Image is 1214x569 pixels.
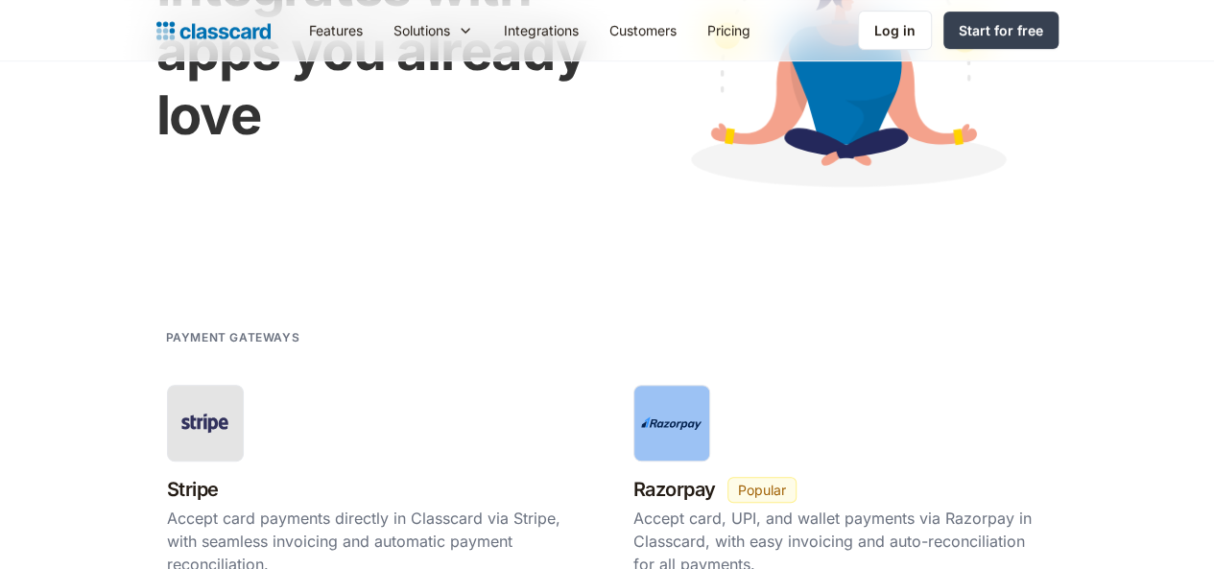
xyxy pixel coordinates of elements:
a: Start for free [943,12,1059,49]
div: Popular [738,480,786,500]
img: Razorpay [641,416,702,430]
div: Log in [874,20,916,40]
div: Start for free [959,20,1043,40]
h2: Payment gateways [166,328,300,346]
img: Stripe [175,409,236,438]
div: Solutions [393,20,450,40]
a: Features [294,9,378,52]
a: Integrations [488,9,594,52]
h3: Stripe [167,473,219,507]
a: Log in [858,11,932,50]
a: Customers [594,9,692,52]
a: Pricing [692,9,766,52]
h3: Razorpay [633,473,716,507]
a: Logo [156,17,271,44]
div: Solutions [378,9,488,52]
